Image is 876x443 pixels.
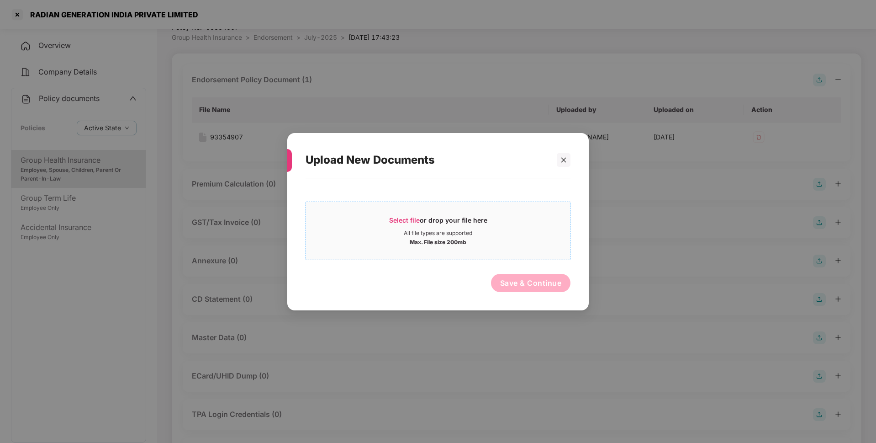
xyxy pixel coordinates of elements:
span: Select fileor drop your file hereAll file types are supportedMax. File size 200mb [306,208,570,252]
div: Upload New Documents [306,142,549,178]
div: or drop your file here [389,215,487,229]
span: Select file [389,216,420,224]
div: All file types are supported [404,229,472,236]
button: Save & Continue [491,273,571,292]
div: Max. File size 200mb [410,236,466,246]
span: close [560,156,567,163]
